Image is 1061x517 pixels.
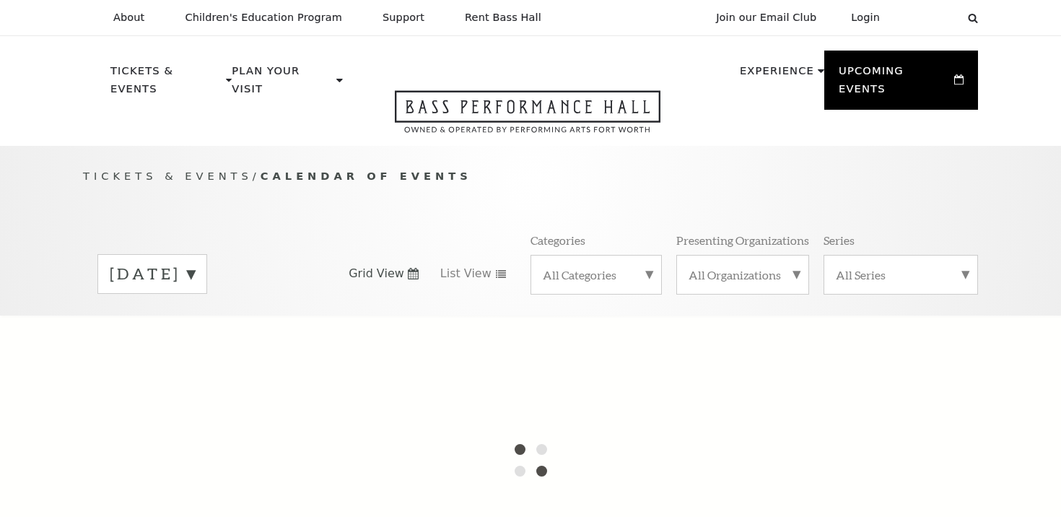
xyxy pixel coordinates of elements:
[836,267,966,282] label: All Series
[465,12,541,24] p: Rent Bass Hall
[383,12,424,24] p: Support
[740,62,814,88] p: Experience
[113,12,144,24] p: About
[903,11,954,25] select: Select:
[440,266,492,282] span: List View
[83,170,253,182] span: Tickets & Events
[543,267,650,282] label: All Categories
[110,62,222,106] p: Tickets & Events
[676,233,809,248] p: Presenting Organizations
[689,267,797,282] label: All Organizations
[261,170,472,182] span: Calendar of Events
[110,263,195,285] label: [DATE]
[530,233,585,248] p: Categories
[185,12,342,24] p: Children's Education Program
[83,168,978,186] p: /
[824,233,855,248] p: Series
[349,266,404,282] span: Grid View
[232,62,333,106] p: Plan Your Visit
[839,62,951,106] p: Upcoming Events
